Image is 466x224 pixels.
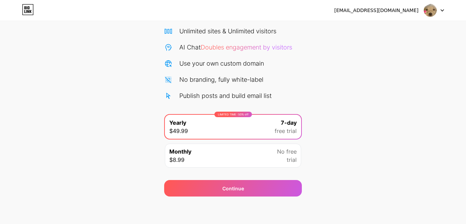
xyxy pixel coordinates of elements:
span: free trial [275,127,297,135]
span: 7-day [281,119,297,127]
div: [EMAIL_ADDRESS][DOMAIN_NAME] [334,7,419,14]
span: trial [287,156,297,164]
span: Monthly [169,147,191,156]
div: LIMITED TIME : 50% off [214,112,252,117]
span: $8.99 [169,156,184,164]
div: Use your own custom domain [179,59,264,68]
span: Yearly [169,119,186,127]
div: Continue [222,185,244,192]
span: No free [277,147,297,156]
div: Unlimited sites & Unlimited visitors [179,26,276,36]
div: AI Chat [179,43,292,52]
span: Doubles engagement by visitors [201,44,292,51]
div: Publish posts and build email list [179,91,272,100]
img: maskh [424,4,437,17]
span: $49.99 [169,127,188,135]
div: No branding, fully white-label [179,75,263,84]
